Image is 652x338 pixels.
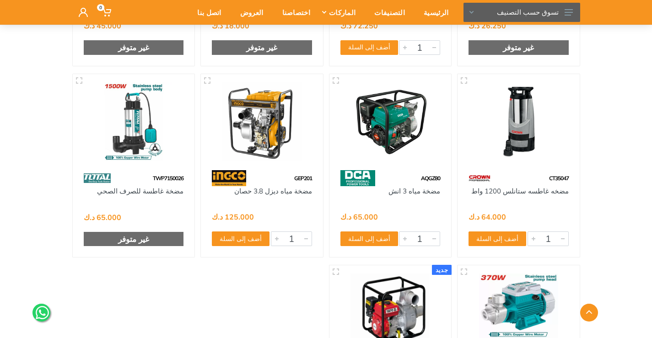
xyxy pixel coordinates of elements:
[469,40,569,55] div: غير متوفر
[362,3,411,22] div: التصنيفات
[294,175,312,182] span: GEP201
[84,22,121,29] div: 45.000 د.ك
[81,82,187,161] img: Royal Tools - مضخة غاطسة للصرف الصحي
[411,3,455,22] div: الرئيسية
[270,3,317,22] div: اختصاصنا
[185,3,227,22] div: اتصل بنا
[84,214,121,221] div: 65.000 د.ك
[212,40,312,55] div: غير متوفر
[469,213,506,220] div: 64.000 د.ك
[212,213,254,220] div: 125.000 د.ك
[549,175,569,182] span: CT35047
[97,187,183,195] a: مضخة غاطسة للصرف الصحي
[228,3,270,22] div: العروض
[84,170,111,186] img: 86.webp
[463,3,580,22] button: تسوق حسب التصنيف
[340,22,378,29] div: 72.250 د.ك
[469,22,506,29] div: 26.250 د.ك
[234,187,312,195] a: مضخة مياه ديزل 3.8 حصان
[209,82,315,161] img: Royal Tools - مضخة مياه ديزل 3.8 حصان
[84,40,184,55] div: غير متوفر
[317,3,362,22] div: الماركات
[340,170,375,186] img: 58.webp
[340,231,398,246] button: أضف إلى السلة
[97,4,104,11] span: 0
[432,265,452,275] div: جديد
[421,175,440,182] span: AQGZ80
[212,22,249,29] div: 18.000 د.ك
[469,170,490,186] img: 75.webp
[471,187,569,195] a: مضخه غاطسه ستانلس 1200 واط
[153,175,183,182] span: TWP7150026
[340,40,398,55] button: أضف إلى السلة
[340,213,378,220] div: 65.000 د.ك
[212,231,269,246] button: أضف إلى السلة
[469,231,526,246] button: أضف إلى السلة
[388,187,440,195] a: مضخة مياه 3 انش
[84,232,184,247] div: غير متوفر
[338,82,443,161] img: Royal Tools - مضخة مياه 3 انش
[212,170,246,186] img: 91.webp
[466,82,571,161] img: Royal Tools - مضخه غاطسه ستانلس 1200 واط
